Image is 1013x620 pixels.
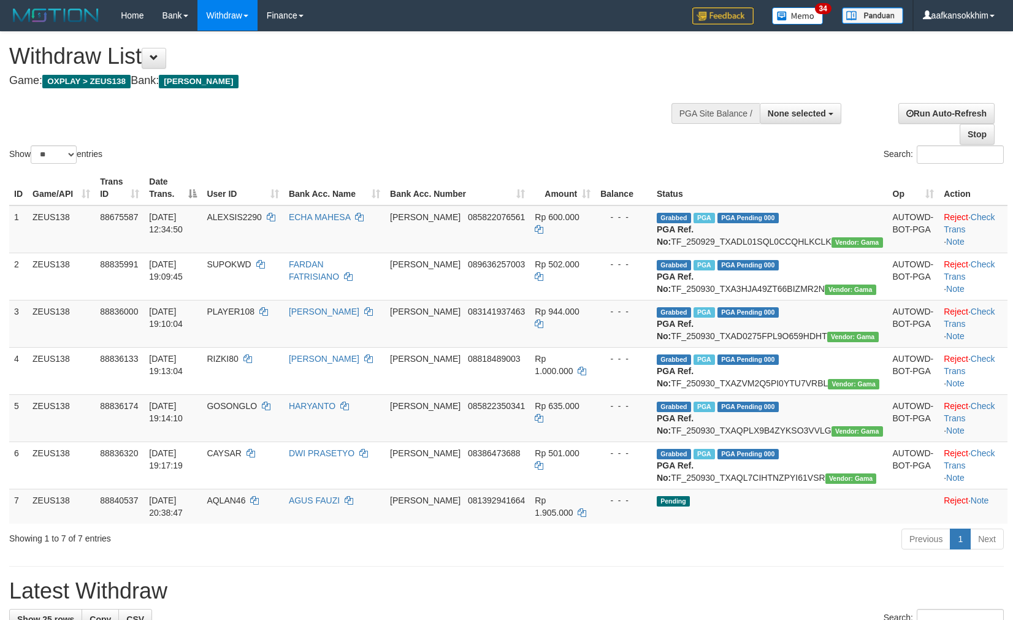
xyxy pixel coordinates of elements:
[159,75,238,88] span: [PERSON_NAME]
[657,449,691,459] span: Grabbed
[535,401,579,411] span: Rp 635.000
[971,496,989,505] a: Note
[888,394,939,442] td: AUTOWD-BOT-PGA
[657,307,691,318] span: Grabbed
[939,489,1007,524] td: ·
[284,170,385,205] th: Bank Acc. Name: activate to sort column ascending
[28,347,95,394] td: ZEUS138
[289,212,350,222] a: ECHA MAHESA
[468,212,525,222] span: Copy 085822076561 to clipboard
[28,394,95,442] td: ZEUS138
[652,170,888,205] th: Status
[9,527,413,545] div: Showing 1 to 7 of 7 entries
[717,307,779,318] span: PGA Pending
[207,307,254,316] span: PLAYER108
[289,496,340,505] a: AGUS FAUZI
[692,7,754,25] img: Feedback.jpg
[917,145,1004,164] input: Search:
[530,170,595,205] th: Amount: activate to sort column ascending
[768,109,826,118] span: None selected
[100,496,138,505] span: 88840537
[9,394,28,442] td: 5
[390,212,461,222] span: [PERSON_NAME]
[149,448,183,470] span: [DATE] 19:17:19
[28,300,95,347] td: ZEUS138
[202,170,283,205] th: User ID: activate to sort column ascending
[901,529,950,549] a: Previous
[888,170,939,205] th: Op: activate to sort column ascending
[939,442,1007,489] td: · ·
[944,212,995,234] a: Check Trans
[944,259,995,281] a: Check Trans
[652,253,888,300] td: TF_250930_TXA3HJA49ZT66BIZMR2N
[939,205,1007,253] td: · ·
[944,401,968,411] a: Reject
[694,213,715,223] span: Marked by aafpengsreynich
[28,205,95,253] td: ZEUS138
[535,354,573,376] span: Rp 1.000.000
[831,426,883,437] span: Vendor URL: https://trx31.1velocity.biz
[694,260,715,270] span: Marked by aafpengsreynich
[535,212,579,222] span: Rp 600.000
[390,307,461,316] span: [PERSON_NAME]
[9,347,28,394] td: 4
[468,401,525,411] span: Copy 085822350341 to clipboard
[595,170,652,205] th: Balance
[100,401,138,411] span: 88836174
[149,212,183,234] span: [DATE] 12:34:50
[600,494,647,507] div: - - -
[100,259,138,269] span: 88835991
[888,300,939,347] td: AUTOWD-BOT-PGA
[825,285,876,295] span: Vendor URL: https://trx31.1velocity.biz
[28,253,95,300] td: ZEUS138
[535,307,579,316] span: Rp 944.000
[888,442,939,489] td: AUTOWD-BOT-PGA
[535,259,579,269] span: Rp 502.000
[9,205,28,253] td: 1
[657,366,694,388] b: PGA Ref. No:
[946,378,965,388] a: Note
[468,259,525,269] span: Copy 089636257003 to clipboard
[28,170,95,205] th: Game/API: activate to sort column ascending
[939,300,1007,347] td: · ·
[944,448,995,470] a: Check Trans
[385,170,530,205] th: Bank Acc. Number: activate to sort column ascending
[657,402,691,412] span: Grabbed
[390,354,461,364] span: [PERSON_NAME]
[9,300,28,347] td: 3
[95,170,144,205] th: Trans ID: activate to sort column ascending
[390,448,461,458] span: [PERSON_NAME]
[657,413,694,435] b: PGA Ref. No:
[657,272,694,294] b: PGA Ref. No:
[944,307,968,316] a: Reject
[289,448,354,458] a: DWI PRASETYO
[100,212,138,222] span: 88675587
[657,319,694,341] b: PGA Ref. No:
[657,213,691,223] span: Grabbed
[960,124,995,145] a: Stop
[28,489,95,524] td: ZEUS138
[600,353,647,365] div: - - -
[207,212,262,222] span: ALEXSIS2290
[946,426,965,435] a: Note
[207,259,251,269] span: SUPOKWD
[944,401,995,423] a: Check Trans
[946,473,965,483] a: Note
[600,258,647,270] div: - - -
[760,103,841,124] button: None selected
[652,442,888,489] td: TF_250930_TXAQL7CIHTNZPYI61VSR
[939,394,1007,442] td: · ·
[884,145,1004,164] label: Search:
[9,44,663,69] h1: Withdraw List
[944,354,995,376] a: Check Trans
[9,442,28,489] td: 6
[600,211,647,223] div: - - -
[946,284,965,294] a: Note
[100,354,138,364] span: 88836133
[946,331,965,341] a: Note
[149,496,183,518] span: [DATE] 20:38:47
[42,75,131,88] span: OXPLAY > ZEUS138
[657,354,691,365] span: Grabbed
[468,354,521,364] span: Copy 08818489003 to clipboard
[207,496,245,505] span: AQLAN46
